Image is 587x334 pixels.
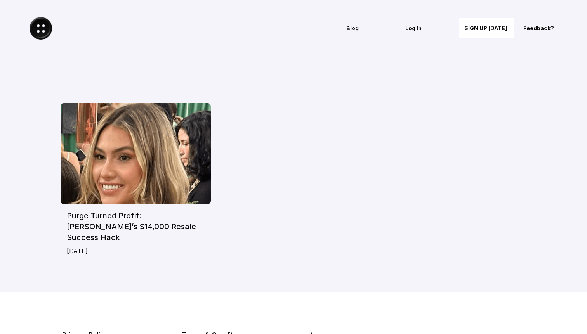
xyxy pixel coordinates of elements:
[459,18,514,38] a: SIGN UP [DATE]
[67,210,205,243] h6: Purge Turned Profit: [PERSON_NAME]’s $14,000 Resale Success Hack
[523,25,568,32] p: Feedback?
[400,18,455,38] a: Log In
[346,25,391,32] p: Blog
[518,18,573,38] a: Feedback?
[405,25,450,32] p: Log In
[464,25,509,32] p: SIGN UP [DATE]
[341,18,396,38] a: Blog
[61,103,211,261] a: Purge Turned Profit: [PERSON_NAME]’s $14,000 Resale Success Hack[DATE]
[67,247,205,255] p: [DATE]
[61,74,325,90] h2: Blogs
[61,97,325,105] p: Explore the transformative power of AI as it reshapes our daily lives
